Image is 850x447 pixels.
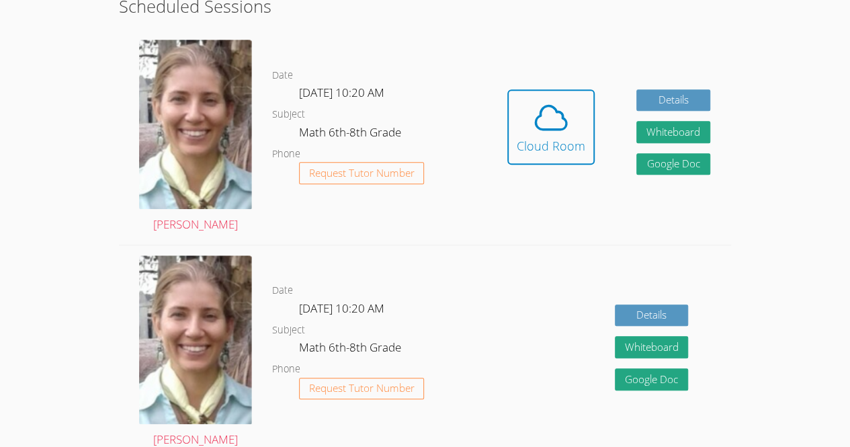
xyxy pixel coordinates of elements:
span: [DATE] 10:20 AM [299,85,384,100]
dt: Subject [272,106,305,123]
div: Cloud Room [517,136,585,155]
button: Request Tutor Number [299,378,425,400]
a: Google Doc [615,368,689,391]
dt: Phone [272,361,300,378]
dt: Phone [272,146,300,163]
dt: Date [272,282,293,299]
button: Request Tutor Number [299,162,425,184]
a: Details [636,89,710,112]
dt: Subject [272,322,305,339]
button: Whiteboard [615,336,689,358]
span: Request Tutor Number [309,383,415,393]
dd: Math 6th-8th Grade [299,123,404,146]
span: [DATE] 10:20 AM [299,300,384,316]
dd: Math 6th-8th Grade [299,338,404,361]
button: Cloud Room [507,89,595,165]
span: Request Tutor Number [309,168,415,178]
dt: Date [272,67,293,84]
button: Whiteboard [636,121,710,143]
a: [PERSON_NAME] [139,40,252,234]
a: Google Doc [636,153,710,175]
img: Screenshot%202024-09-06%20202226%20-%20Cropped.png [139,40,252,209]
img: Screenshot%202024-09-06%20202226%20-%20Cropped.png [139,255,252,425]
a: Details [615,304,689,327]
